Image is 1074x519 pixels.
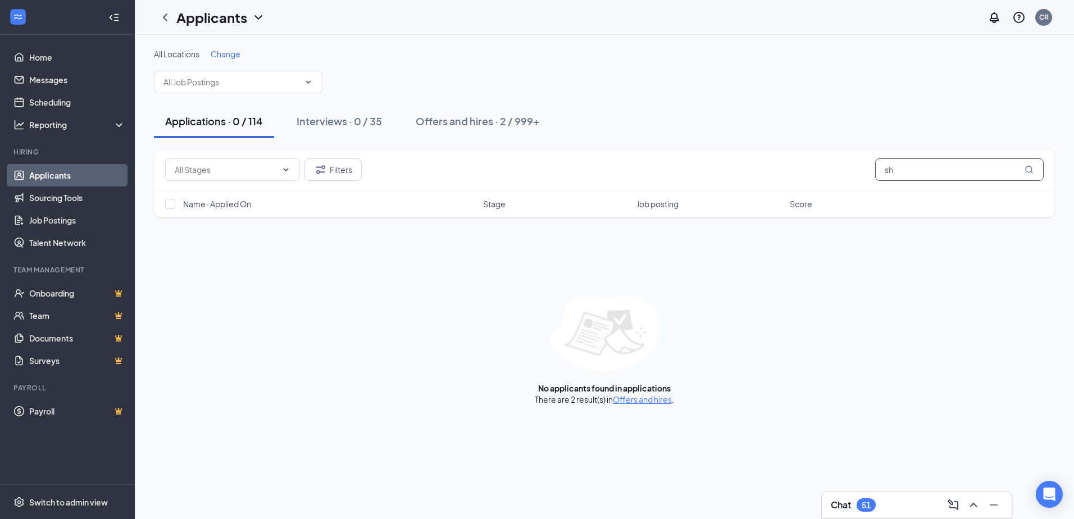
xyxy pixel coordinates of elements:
[29,304,125,327] a: TeamCrown
[108,12,120,23] svg: Collapse
[29,119,126,130] div: Reporting
[29,282,125,304] a: OnboardingCrown
[985,496,1003,514] button: Minimize
[12,11,24,22] svg: WorkstreamLogo
[281,165,290,174] svg: ChevronDown
[29,231,125,254] a: Talent Network
[875,158,1044,181] input: Search in applications
[13,265,123,275] div: Team Management
[13,383,123,393] div: Payroll
[636,198,679,210] span: Job posting
[29,209,125,231] a: Job Postings
[13,119,25,130] svg: Analysis
[176,8,247,27] h1: Applicants
[987,11,1001,24] svg: Notifications
[211,49,240,59] span: Change
[183,198,251,210] span: Name · Applied On
[1036,481,1063,508] div: Open Intercom Messenger
[535,394,674,405] div: There are 2 result(s) in .
[29,46,125,69] a: Home
[1012,11,1026,24] svg: QuestionInfo
[29,91,125,113] a: Scheduling
[252,11,265,24] svg: ChevronDown
[944,496,962,514] button: ComposeMessage
[29,327,125,349] a: DocumentsCrown
[483,198,506,210] span: Stage
[29,69,125,91] a: Messages
[29,164,125,186] a: Applicants
[158,11,172,24] svg: ChevronLeft
[1025,165,1034,174] svg: MagnifyingGlass
[175,163,277,176] input: All Stages
[964,496,982,514] button: ChevronUp
[831,499,851,511] h3: Chat
[13,147,123,157] div: Hiring
[987,498,1000,512] svg: Minimize
[154,49,199,59] span: All Locations
[613,394,672,404] a: Offers and hires
[29,186,125,209] a: Sourcing Tools
[862,500,871,510] div: 51
[29,349,125,372] a: SurveysCrown
[163,76,299,88] input: All Job Postings
[165,114,263,128] div: Applications · 0 / 114
[1039,12,1049,22] div: CR
[550,296,659,371] img: empty-state
[538,383,671,394] div: No applicants found in applications
[29,497,108,508] div: Switch to admin view
[29,400,125,422] a: PayrollCrown
[416,114,540,128] div: Offers and hires · 2 / 999+
[790,198,812,210] span: Score
[297,114,382,128] div: Interviews · 0 / 35
[314,163,327,176] svg: Filter
[967,498,980,512] svg: ChevronUp
[946,498,960,512] svg: ComposeMessage
[304,158,362,181] button: Filter Filters
[13,497,25,508] svg: Settings
[304,78,313,86] svg: ChevronDown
